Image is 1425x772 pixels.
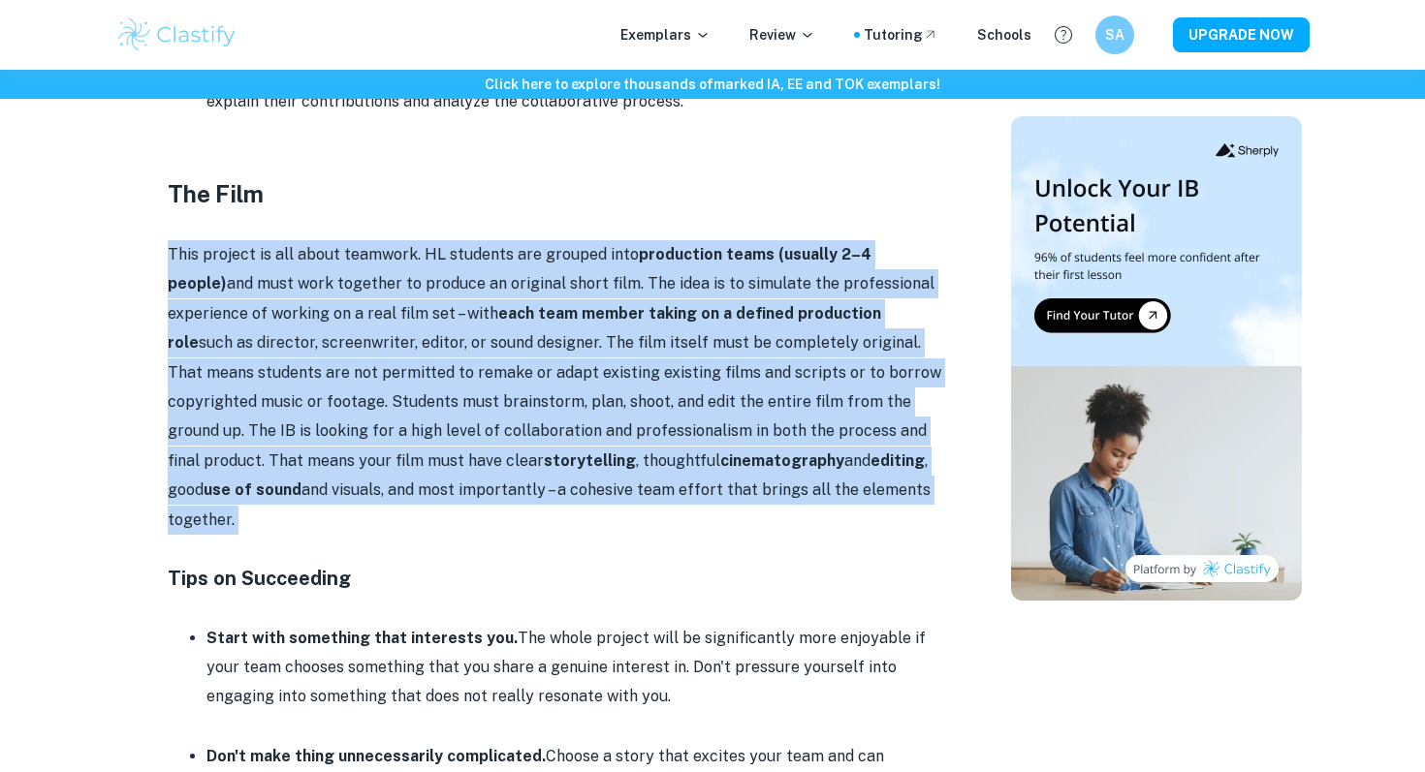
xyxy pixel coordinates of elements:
strong: use of sound [204,480,301,499]
strong: editing [871,451,925,470]
h6: SA [1104,24,1126,46]
p: Review [749,24,815,46]
a: Tutoring [864,24,938,46]
strong: each team member taking on a defined production role [168,304,881,352]
strong: cinematography [720,451,844,470]
h3: The Film [168,176,943,211]
p: The whole project will be significantly more enjoyable if your team chooses something that you sh... [206,624,943,712]
img: Clastify logo [115,15,238,54]
h4: Tips on Succeeding [168,564,943,593]
strong: storytelling [544,451,636,470]
strong: Don't make thing unnecessarily complicated. [206,747,546,765]
img: Thumbnail [1011,116,1302,601]
h6: Click here to explore thousands of marked IA, EE and TOK exemplars ! [4,74,1421,95]
p: This project is all about teamwork. HL students are grouped into and must work together to produc... [168,240,943,535]
button: SA [1095,15,1134,54]
button: Help and Feedback [1047,18,1080,51]
button: UPGRADE NOW [1173,17,1310,52]
p: Exemplars [620,24,711,46]
a: Schools [977,24,1031,46]
strong: Start with something that interests you. [206,629,518,647]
